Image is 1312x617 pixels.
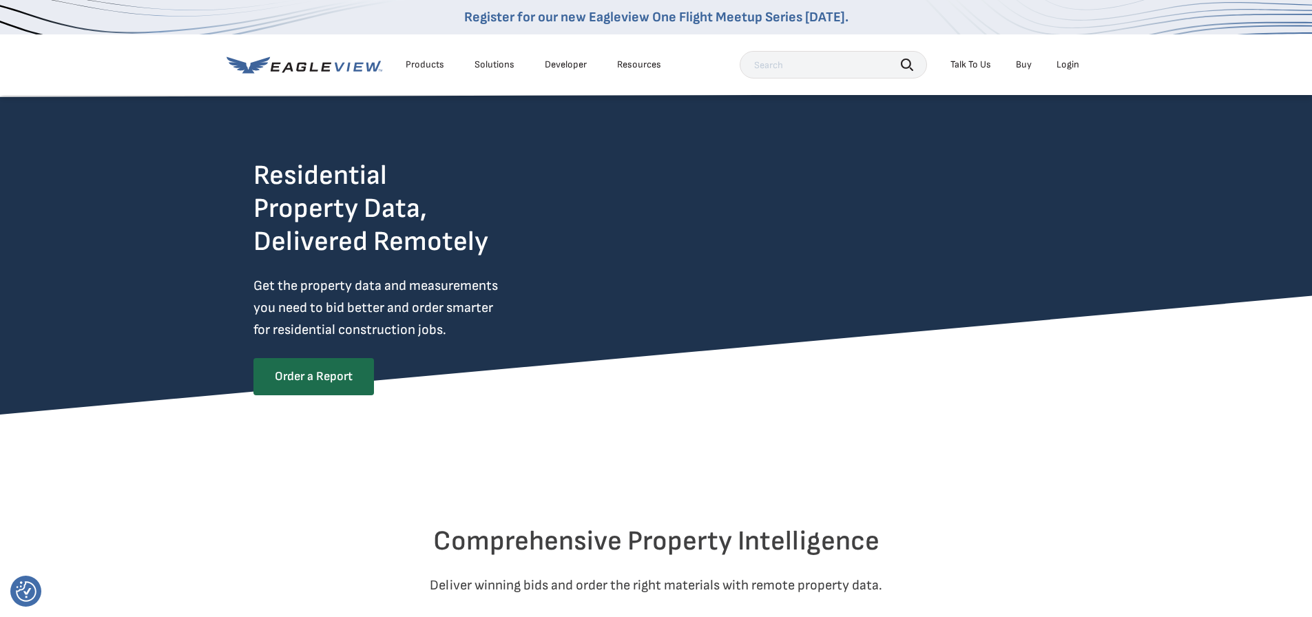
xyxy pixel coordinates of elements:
button: Consent Preferences [16,581,37,602]
div: Resources [617,59,661,71]
a: Developer [545,59,587,71]
h2: Comprehensive Property Intelligence [253,525,1059,558]
div: Talk To Us [950,59,991,71]
input: Search [740,51,927,79]
a: Register for our new Eagleview One Flight Meetup Series [DATE]. [464,9,848,25]
p: Get the property data and measurements you need to bid better and order smarter for residential c... [253,275,555,341]
div: Products [406,59,444,71]
p: Deliver winning bids and order the right materials with remote property data. [253,574,1059,596]
img: Revisit consent button [16,581,37,602]
div: Login [1056,59,1079,71]
a: Order a Report [253,358,374,395]
div: Solutions [475,59,514,71]
h2: Residential Property Data, Delivered Remotely [253,159,488,258]
a: Buy [1016,59,1032,71]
